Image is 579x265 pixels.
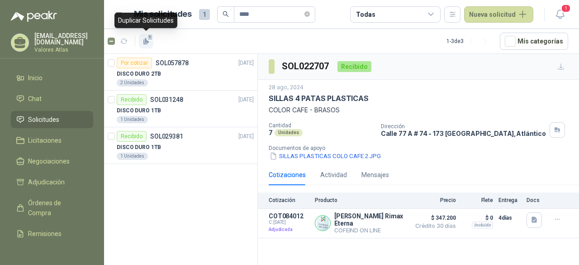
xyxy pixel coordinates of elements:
p: SOL029381 [150,133,183,140]
a: Por cotizarSOL057878[DATE] DISCO DURO 2TB2 Unidades [104,54,257,91]
p: Docs [527,197,545,203]
div: Cotizaciones [269,170,306,180]
div: 1 Unidades [117,116,148,123]
p: COFEIND ON LINE [334,227,405,234]
p: Precio [411,197,456,203]
p: DISCO DURO 2TB [117,70,161,78]
p: $ 0 [461,212,493,223]
a: Chat [11,90,93,107]
span: search [223,11,229,17]
span: close-circle [304,11,310,17]
p: DISCO DURO 1TB [117,143,161,152]
p: [EMAIL_ADDRESS][DOMAIN_NAME] [34,33,93,45]
span: Inicio [28,73,43,83]
p: SOL057878 [156,60,189,66]
p: 4 días [498,212,521,223]
img: Company Logo [315,216,330,231]
div: 1 - 3 de 3 [446,34,493,48]
span: Negociaciones [28,156,70,166]
div: 1 Unidades [117,153,148,160]
a: Órdenes de Compra [11,194,93,222]
div: Por cotizar [117,58,152,68]
span: C: [DATE] [269,220,309,225]
span: close-circle [304,10,310,19]
button: 1 [552,6,568,23]
a: Adjudicación [11,173,93,191]
p: Entrega [498,197,521,203]
p: 28 ago, 2024 [269,83,304,92]
p: SILLAS 4 PATAS PLASTICAS [269,94,369,103]
span: Órdenes de Compra [28,198,85,218]
p: [DATE] [238,96,254,104]
div: Mensajes [361,170,389,180]
p: Cantidad [269,122,374,129]
button: SILLAS PLASTICAS COLO CAFE 2.JPG [269,151,382,161]
span: Chat [28,94,42,104]
span: 1 [561,4,571,13]
p: 7 [269,129,273,136]
a: Solicitudes [11,111,93,128]
p: DISCO DURO 1TB [117,106,161,115]
p: [PERSON_NAME] Rimax Eterna [334,212,405,227]
p: Flete [461,197,493,203]
button: Nueva solicitud [464,6,533,23]
div: 2 Unidades [117,79,148,87]
div: Incluido [472,222,493,229]
p: Documentos de apoyo [269,145,575,151]
h3: SOL022707 [282,59,330,73]
div: Actividad [320,170,347,180]
span: Solicitudes [28,115,59,125]
a: Negociaciones [11,153,93,170]
img: Logo peakr [11,11,57,22]
p: Producto [315,197,405,203]
span: $ 347.200 [411,212,456,223]
p: Dirección [381,123,546,130]
button: 1 [139,34,153,48]
p: Calle 77 A # 74 - 173 [GEOGRAPHIC_DATA] , Atlántico [381,130,546,137]
div: Recibido [337,61,371,72]
div: Recibido [117,131,147,142]
span: 1 [199,9,210,20]
a: RecibidoSOL029381[DATE] DISCO DURO 1TB1 Unidades [104,127,257,164]
p: Adjudicada [269,225,309,234]
div: Todas [356,10,375,19]
div: Unidades [275,129,303,136]
a: RecibidoSOL031248[DATE] DISCO DURO 1TB1 Unidades [104,91,257,127]
button: Mís categorías [500,33,568,50]
div: Duplicar Solicitudes [114,13,177,28]
a: Remisiones [11,225,93,242]
p: COLOR CAFE - BRASOS [269,105,568,115]
span: Adjudicación [28,177,65,187]
p: COT084012 [269,212,309,220]
span: Remisiones [28,229,62,239]
span: Licitaciones [28,135,62,145]
div: Recibido [117,94,147,105]
h1: Mis solicitudes [134,8,192,21]
span: 1 [147,34,153,41]
a: Licitaciones [11,132,93,149]
p: Valores Atlas [34,47,93,53]
span: Crédito 30 días [411,223,456,229]
a: Inicio [11,69,93,87]
p: SOL031248 [150,96,183,103]
p: Cotización [269,197,309,203]
p: [DATE] [238,59,254,67]
p: [DATE] [238,132,254,141]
